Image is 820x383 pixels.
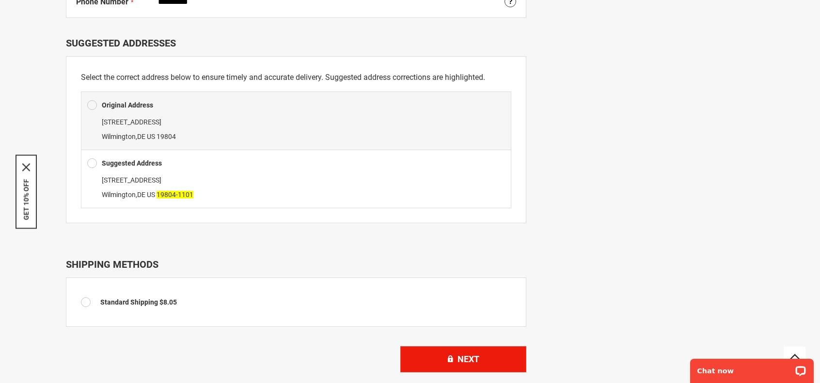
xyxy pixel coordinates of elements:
[100,298,158,306] span: Standard Shipping
[137,191,145,199] span: DE
[102,159,162,167] b: Suggested Address
[22,163,30,171] button: Close
[102,176,161,184] span: [STREET_ADDRESS]
[157,191,193,199] span: 19804-1101
[102,118,161,126] span: [STREET_ADDRESS]
[400,346,526,372] button: Next
[159,298,177,306] span: $8.05
[102,101,153,109] b: Original Address
[102,133,136,140] span: Wilmington
[147,133,155,140] span: US
[684,352,820,383] iframe: LiveChat chat widget
[22,179,30,220] button: GET 10% OFF
[137,133,145,140] span: DE
[87,115,505,144] div: ,
[87,173,505,202] div: ,
[22,163,30,171] svg: close icon
[66,37,526,49] div: Suggested Addresses
[457,354,479,364] span: Next
[157,133,176,140] span: 19804
[147,191,155,199] span: US
[81,71,511,84] p: Select the correct address below to ensure timely and accurate delivery. Suggested address correc...
[102,191,136,199] span: Wilmington
[66,259,526,270] div: Shipping Methods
